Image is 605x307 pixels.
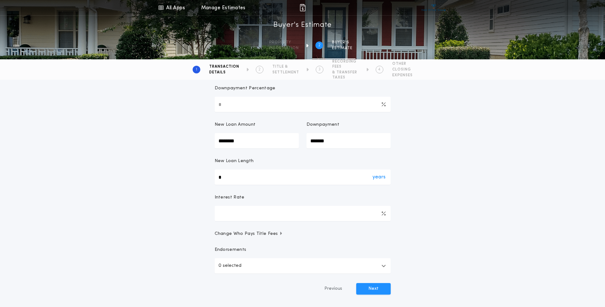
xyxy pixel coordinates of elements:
p: Downpayment Percentage [215,85,276,92]
span: DETAILS [209,70,239,75]
span: Property [269,40,299,45]
img: vs-icon [422,4,446,11]
span: information [269,46,299,51]
input: Downpayment [306,133,391,148]
input: New Loan Amount [215,133,299,148]
h2: 1 [196,67,197,72]
span: EXPENSES [392,73,413,78]
span: OTHER [392,61,413,66]
h1: Buyer's Estimate [273,20,332,30]
input: Interest Rate [215,206,391,221]
span: & TRANSFER TAXES [332,70,359,80]
span: TITLE & [272,64,299,69]
button: Next [356,283,391,295]
button: 0 selected [215,258,391,273]
p: New Loan Length [215,158,254,164]
h2: 4 [378,67,380,72]
h2: 2 [318,43,321,48]
span: CLOSING [392,67,413,72]
p: New Loan Amount [215,122,256,128]
div: years [373,169,386,185]
p: Downpayment [306,122,340,128]
span: TRANSACTION [209,64,239,69]
input: Downpayment Percentage [215,97,391,112]
p: 0 selected [218,262,241,270]
p: Interest Rate [215,194,245,201]
span: BUYER'S [332,40,352,45]
span: SETTLEMENT [272,70,299,75]
img: img [299,4,306,11]
h2: 2 [258,67,261,72]
p: Endorsements [215,247,391,253]
h2: 3 [318,67,321,72]
button: Change Who Pays Title Fees [215,231,391,237]
span: ESTIMATE [332,46,352,51]
button: Previous [312,283,355,295]
span: RECORDING FEES [332,59,359,69]
span: Change Who Pays Title Fees [215,231,283,237]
